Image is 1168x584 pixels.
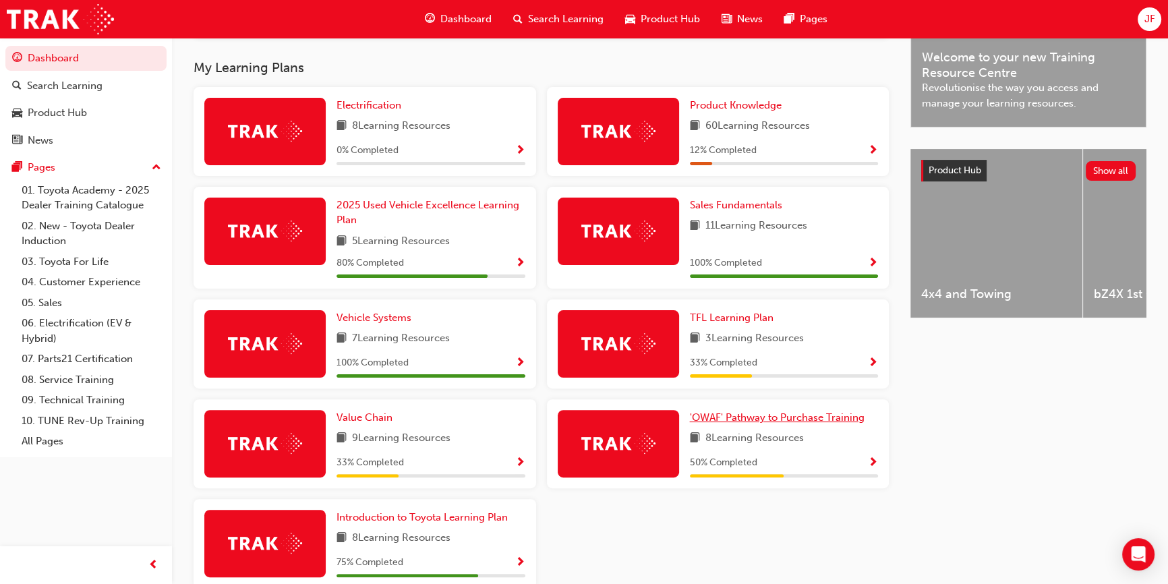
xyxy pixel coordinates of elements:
span: news-icon [722,11,732,28]
span: book-icon [690,218,700,235]
span: prev-icon [148,557,158,574]
a: 07. Parts21 Certification [16,349,167,370]
span: book-icon [337,530,347,547]
a: 08. Service Training [16,370,167,390]
img: Trak [228,221,302,241]
span: Product Hub [929,165,981,176]
img: Trak [228,121,302,142]
span: 7 Learning Resources [352,330,450,347]
button: Show Progress [868,142,878,159]
span: car-icon [625,11,635,28]
a: Introduction to Toyota Learning Plan [337,510,513,525]
a: Dashboard [5,46,167,71]
div: Open Intercom Messenger [1122,538,1155,571]
span: Vehicle Systems [337,312,411,324]
a: news-iconNews [711,5,773,33]
a: Vehicle Systems [337,310,417,326]
a: guage-iconDashboard [414,5,502,33]
div: Search Learning [27,78,103,94]
button: Show Progress [868,355,878,372]
span: 50 % Completed [690,455,757,471]
a: 09. Technical Training [16,390,167,411]
img: Trak [228,433,302,454]
span: Value Chain [337,411,392,424]
h3: My Learning Plans [194,60,889,76]
a: 06. Electrification (EV & Hybrid) [16,313,167,349]
span: 60 Learning Resources [705,118,810,135]
a: 2025 Used Vehicle Excellence Learning Plan [337,198,525,228]
span: guage-icon [425,11,435,28]
span: Show Progress [515,145,525,157]
span: 8 Learning Resources [352,530,450,547]
button: Show Progress [515,455,525,471]
span: 8 Learning Resources [352,118,450,135]
a: TFL Learning Plan [690,310,779,326]
a: 05. Sales [16,293,167,314]
span: book-icon [337,118,347,135]
img: Trak [228,333,302,354]
img: Trak [228,533,302,554]
span: 80 % Completed [337,256,404,271]
a: 10. TUNE Rev-Up Training [16,411,167,432]
span: guage-icon [12,53,22,65]
a: Sales Fundamentals [690,198,788,213]
a: search-iconSearch Learning [502,5,614,33]
span: search-icon [513,11,523,28]
button: Show Progress [515,255,525,272]
span: book-icon [690,430,700,447]
a: Electrification [337,98,407,113]
span: Product Hub [641,11,700,27]
span: pages-icon [784,11,794,28]
span: 100 % Completed [690,256,762,271]
span: 8 Learning Resources [705,430,804,447]
span: news-icon [12,135,22,147]
span: Sales Fundamentals [690,199,782,211]
img: Trak [581,121,655,142]
span: 5 Learning Resources [352,233,450,250]
span: Electrification [337,99,401,111]
a: 02. New - Toyota Dealer Induction [16,216,167,252]
a: car-iconProduct Hub [614,5,711,33]
span: car-icon [12,107,22,119]
span: Show Progress [515,258,525,270]
a: All Pages [16,431,167,452]
span: pages-icon [12,162,22,174]
span: News [737,11,763,27]
span: book-icon [337,430,347,447]
span: 2025 Used Vehicle Excellence Learning Plan [337,199,519,227]
button: Pages [5,155,167,180]
a: Value Chain [337,410,398,426]
span: book-icon [690,330,700,347]
span: search-icon [12,80,22,92]
a: 4x4 and Towing [910,149,1082,318]
span: Show Progress [868,145,878,157]
span: TFL Learning Plan [690,312,773,324]
span: Show Progress [515,557,525,569]
span: book-icon [690,118,700,135]
a: Product Hub [5,100,167,125]
button: Show Progress [515,355,525,372]
img: Trak [581,221,655,241]
span: Show Progress [515,357,525,370]
button: Show Progress [868,455,878,471]
div: Product Hub [28,105,87,121]
button: Show all [1086,161,1136,181]
a: Trak [7,4,114,34]
span: 'OWAF' Pathway to Purchase Training [690,411,865,424]
img: Trak [581,333,655,354]
a: Search Learning [5,74,167,98]
span: up-icon [152,159,161,177]
button: Show Progress [515,142,525,159]
a: 01. Toyota Academy - 2025 Dealer Training Catalogue [16,180,167,216]
button: Show Progress [515,554,525,571]
span: JF [1144,11,1155,27]
span: Dashboard [440,11,492,27]
span: Show Progress [868,357,878,370]
button: DashboardSearch LearningProduct HubNews [5,43,167,155]
a: Product Knowledge [690,98,787,113]
div: News [28,133,53,148]
a: 04. Customer Experience [16,272,167,293]
span: Introduction to Toyota Learning Plan [337,511,508,523]
span: 9 Learning Resources [352,430,450,447]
